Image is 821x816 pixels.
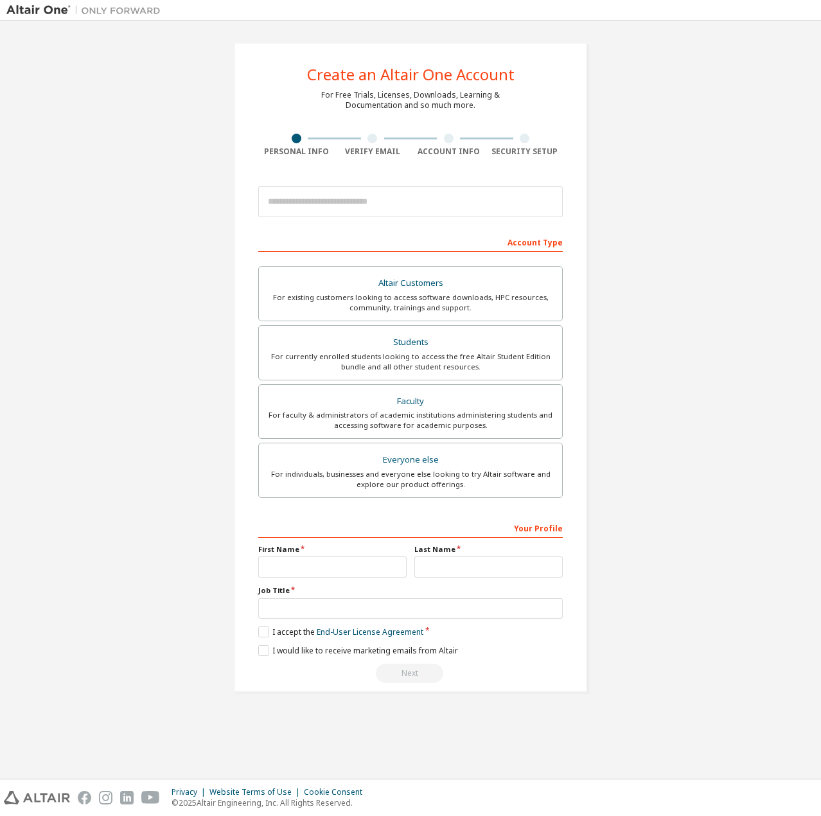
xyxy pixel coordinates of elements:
[267,393,554,411] div: Faculty
[141,791,160,804] img: youtube.svg
[120,791,134,804] img: linkedin.svg
[267,333,554,351] div: Students
[4,791,70,804] img: altair_logo.svg
[317,626,423,637] a: End-User License Agreement
[307,67,515,82] div: Create an Altair One Account
[414,544,563,554] label: Last Name
[410,146,487,157] div: Account Info
[267,292,554,313] div: For existing customers looking to access software downloads, HPC resources, community, trainings ...
[304,787,370,797] div: Cookie Consent
[321,90,500,111] div: For Free Trials, Licenses, Downloads, Learning & Documentation and so much more.
[258,664,563,683] div: Read and acccept EULA to continue
[258,231,563,252] div: Account Type
[258,626,423,637] label: I accept the
[258,585,563,596] label: Job Title
[258,645,458,656] label: I would like to receive marketing emails from Altair
[172,797,370,808] p: © 2025 Altair Engineering, Inc. All Rights Reserved.
[267,274,554,292] div: Altair Customers
[172,787,209,797] div: Privacy
[267,451,554,469] div: Everyone else
[335,146,411,157] div: Verify Email
[267,351,554,372] div: For currently enrolled students looking to access the free Altair Student Edition bundle and all ...
[209,787,304,797] div: Website Terms of Use
[6,4,167,17] img: Altair One
[258,146,335,157] div: Personal Info
[99,791,112,804] img: instagram.svg
[258,517,563,538] div: Your Profile
[267,410,554,430] div: For faculty & administrators of academic institutions administering students and accessing softwa...
[267,469,554,490] div: For individuals, businesses and everyone else looking to try Altair software and explore our prod...
[78,791,91,804] img: facebook.svg
[487,146,563,157] div: Security Setup
[258,544,407,554] label: First Name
